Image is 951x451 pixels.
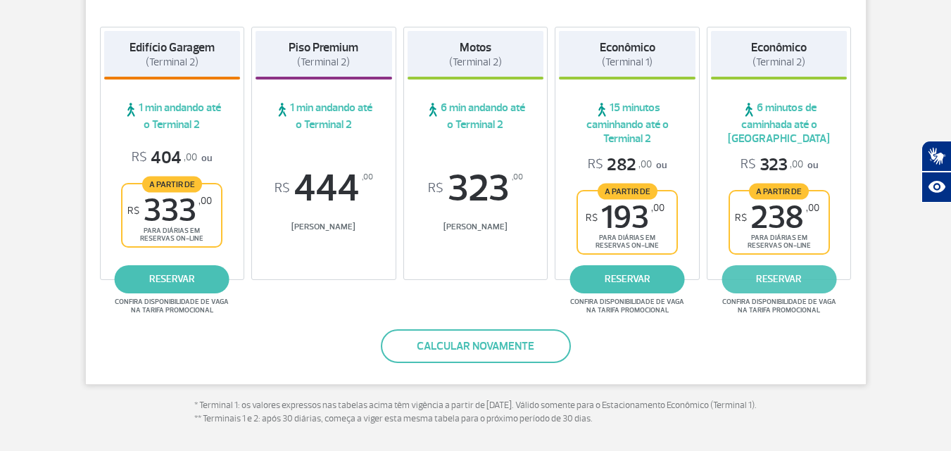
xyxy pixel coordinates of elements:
span: para diárias em reservas on-line [590,234,665,250]
sup: ,00 [512,170,523,185]
strong: Econômico [751,40,807,55]
sup: R$ [127,205,139,217]
button: Abrir recursos assistivos. [921,172,951,203]
span: 282 [588,154,652,176]
button: Calcular novamente [381,329,571,363]
span: 323 [741,154,803,176]
p: ou [588,154,667,176]
span: 193 [586,202,665,234]
span: Confira disponibilidade de vaga na tarifa promocional [568,298,686,315]
a: reservar [115,265,229,293]
span: A partir de [142,176,202,192]
a: reservar [722,265,836,293]
span: (Terminal 2) [146,56,199,69]
strong: Piso Premium [289,40,358,55]
sup: ,00 [362,170,373,185]
span: 333 [127,195,212,227]
sup: ,00 [199,195,212,207]
sup: R$ [735,212,747,224]
span: Confira disponibilidade de vaga na tarifa promocional [720,298,838,315]
span: (Terminal 2) [752,56,805,69]
strong: Econômico [600,40,655,55]
p: ou [741,154,818,176]
span: (Terminal 1) [602,56,653,69]
p: * Terminal 1: os valores expressos nas tabelas acima têm vigência a partir de [DATE]. Válido some... [194,399,757,426]
span: A partir de [749,183,809,199]
span: 15 minutos caminhando até o Terminal 2 [559,101,695,146]
span: para diárias em reservas on-line [742,234,817,250]
sup: ,00 [651,202,665,214]
span: (Terminal 2) [449,56,502,69]
span: A partir de [598,183,657,199]
sup: R$ [275,181,290,196]
span: Confira disponibilidade de vaga na tarifa promocional [113,298,231,315]
a: reservar [570,265,685,293]
div: Plugin de acessibilidade da Hand Talk. [921,141,951,203]
span: 1 min andando até o Terminal 2 [256,101,392,132]
span: [PERSON_NAME] [408,222,544,232]
p: ou [132,147,212,169]
strong: Edifício Garagem [130,40,215,55]
button: Abrir tradutor de língua de sinais. [921,141,951,172]
span: 444 [256,170,392,208]
span: 404 [132,147,197,169]
strong: Motos [460,40,491,55]
sup: ,00 [806,202,819,214]
span: (Terminal 2) [297,56,350,69]
span: 1 min andando até o Terminal 2 [104,101,241,132]
span: 238 [735,202,819,234]
sup: R$ [428,181,443,196]
sup: R$ [586,212,598,224]
span: 6 minutos de caminhada até o [GEOGRAPHIC_DATA] [711,101,848,146]
span: 6 min andando até o Terminal 2 [408,101,544,132]
span: [PERSON_NAME] [256,222,392,232]
span: para diárias em reservas on-line [134,227,209,243]
span: 323 [408,170,544,208]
